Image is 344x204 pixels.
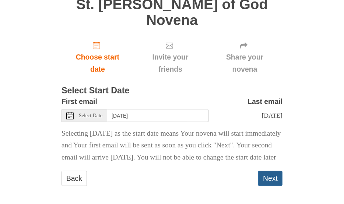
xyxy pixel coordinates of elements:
[107,110,209,122] input: Use the arrow keys to pick a date
[69,51,126,75] span: Choose start date
[134,35,207,79] div: Click "Next" to confirm your start date first.
[62,96,97,108] label: First email
[62,128,282,164] p: Selecting [DATE] as the start date means Your novena will start immediately and Your first email ...
[141,51,200,75] span: Invite your friends
[207,35,282,79] div: Click "Next" to confirm your start date first.
[258,171,282,186] button: Next
[79,113,102,118] span: Select Date
[62,35,134,79] a: Choose start date
[262,112,282,119] span: [DATE]
[248,96,282,108] label: Last email
[214,51,275,75] span: Share your novena
[62,171,87,186] a: Back
[62,86,282,96] h3: Select Start Date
